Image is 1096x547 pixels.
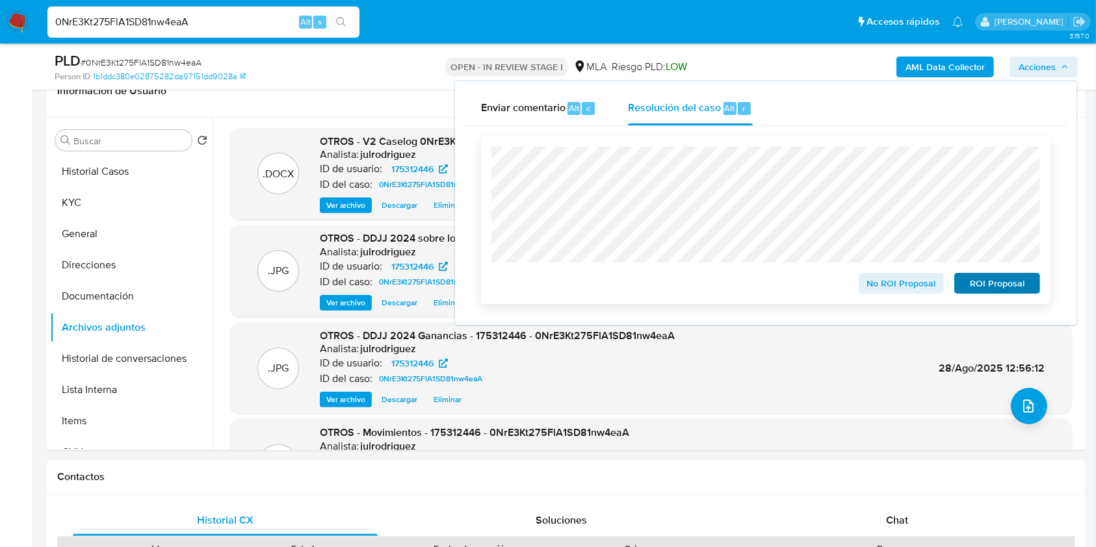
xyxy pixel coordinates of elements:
[326,296,365,309] span: Ver archivo
[50,187,213,218] button: KYC
[384,355,456,371] a: 175312446
[742,102,746,114] span: r
[954,273,1040,294] button: ROI Proposal
[73,135,187,147] input: Buscar
[50,405,213,437] button: Items
[326,199,365,212] span: Ver archivo
[1019,57,1056,77] span: Acciones
[481,100,566,115] span: Enviar comentario
[666,59,687,74] span: LOW
[939,361,1045,375] span: 28/Ago/2025 12:56:12
[320,246,359,259] p: Analista:
[391,355,434,371] span: 175312446
[320,178,372,191] p: ID del caso:
[326,393,365,406] span: Ver archivo
[57,470,1075,483] h1: Contactos
[93,71,246,83] a: 1b1ddc380e02875282da97151dd9028a
[906,57,985,77] b: AML Data Collector
[384,161,456,177] a: 175312446
[268,361,289,375] p: .JPG
[963,274,1031,292] span: ROI Proposal
[50,156,213,187] button: Historial Casos
[320,162,382,175] p: ID de usuario:
[50,374,213,405] button: Lista Interna
[50,437,213,468] button: CVU
[263,167,294,181] p: .DOCX
[55,50,81,71] b: PLD
[320,440,359,453] p: Analista:
[50,312,213,343] button: Archivos adjuntos
[586,102,590,114] span: c
[445,58,568,76] p: OPEN - IN REVIEW STAGE I
[379,274,482,290] span: 0NrE3Kt275FlA1SD81nw4eaA
[375,197,424,213] button: Descargar
[47,14,359,31] input: Buscar usuario o caso...
[197,135,207,149] button: Volver al orden por defecto
[379,371,482,387] span: 0NrE3Kt275FlA1SD81nw4eaA
[536,513,587,528] span: Soluciones
[434,296,462,309] span: Eliminar
[320,148,359,161] p: Analista:
[725,102,735,114] span: Alt
[50,281,213,312] button: Documentación
[50,343,213,374] button: Historial de conversaciones
[382,296,417,309] span: Descargar
[995,16,1068,28] p: julieta.rodriguez@mercadolibre.com
[320,275,372,288] p: ID del caso:
[300,16,311,28] span: Alt
[320,134,773,149] span: OTROS - V2 Caselog 0NrE3Kt275FlA1SD81nw4eaA_ - 175312446 - 0NrE3Kt275FlA1SD81nw4eaA
[1011,388,1047,424] button: upload-file
[952,16,963,27] a: Notificaciones
[318,16,322,28] span: s
[320,342,359,355] p: Analista:
[573,60,607,74] div: MLA
[628,100,721,115] span: Resolución del caso
[374,274,488,290] a: 0NrE3Kt275FlA1SD81nw4eaA
[320,295,372,311] button: Ver archivo
[434,393,462,406] span: Eliminar
[382,393,417,406] span: Descargar
[360,148,416,161] h6: julrodriguez
[434,199,462,212] span: Eliminar
[374,177,488,192] a: 0NrE3Kt275FlA1SD81nw4eaA
[320,425,629,440] span: OTROS - Movimientos - 175312446 - 0NrE3Kt275FlA1SD81nw4eaA
[391,161,434,177] span: 175312446
[375,392,424,407] button: Descargar
[50,249,213,281] button: Direcciones
[60,135,71,146] button: Buscar
[268,264,289,278] p: .JPG
[379,177,482,192] span: 0NrE3Kt275FlA1SD81nw4eaA
[360,246,416,259] h6: julrodriguez
[1010,57,1078,77] button: Acciones
[360,440,416,453] h6: julrodriguez
[328,13,354,31] button: search-icon
[427,197,468,213] button: Eliminar
[612,60,687,74] span: Riesgo PLD:
[868,274,935,292] span: No ROI Proposal
[886,513,908,528] span: Chat
[81,56,202,69] span: # 0NrE3Kt275FlA1SD81nw4eaA
[375,295,424,311] button: Descargar
[867,15,939,29] span: Accesos rápidos
[320,197,372,213] button: Ver archivo
[427,295,468,311] button: Eliminar
[1069,31,1089,41] span: 3.157.0
[320,372,372,385] p: ID del caso:
[57,84,166,97] h1: Información de Usuario
[50,218,213,249] button: General
[374,371,488,387] a: 0NrE3Kt275FlA1SD81nw4eaA
[427,392,468,407] button: Eliminar
[197,513,254,528] span: Historial CX
[320,328,675,343] span: OTROS - DDJJ 2024 Ganancias - 175312446 - 0NrE3Kt275FlA1SD81nw4eaA
[320,231,757,246] span: OTROS - DDJJ 2024 sobre los bienes personales - 175312446 - 0NrE3Kt275FlA1SD81nw4eaA
[391,259,434,274] span: 175312446
[320,357,382,370] p: ID de usuario:
[320,260,382,273] p: ID de usuario:
[360,342,416,355] h6: julrodriguez
[569,102,579,114] span: Alt
[55,71,90,83] b: Person ID
[384,259,456,274] a: 175312446
[320,392,372,407] button: Ver archivo
[896,57,994,77] button: AML Data Collector
[382,199,417,212] span: Descargar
